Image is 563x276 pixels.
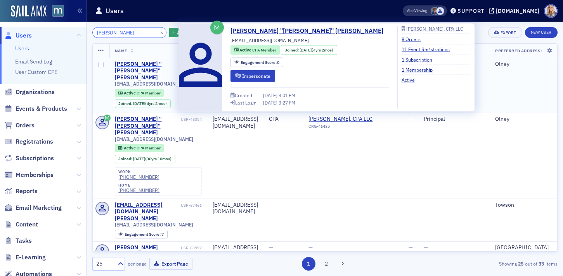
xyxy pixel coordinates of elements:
[431,7,439,15] span: Chris Dougherty
[177,29,197,36] span: Add Filter
[118,183,159,188] div: home
[133,101,145,106] span: [DATE]
[118,146,160,151] a: Active CPA Member
[4,121,35,130] a: Orders
[115,244,180,258] a: [PERSON_NAME] [PERSON_NAME]
[239,47,252,53] span: Active
[4,137,53,146] a: Registrations
[115,136,193,142] span: [EMAIL_ADDRESS][DOMAIN_NAME]
[308,116,379,123] span: James Magno, CPA LLC
[133,156,171,161] div: (36yrs 10mos)
[424,244,428,251] span: —
[133,101,167,106] div: (4yrs 2mos)
[319,257,333,271] button: 2
[15,69,57,75] a: User Custom CPE
[269,244,273,251] span: —
[16,154,54,163] span: Subscriptions
[409,201,413,208] span: —
[424,116,484,123] div: Principal
[115,116,180,136] a: [PERSON_NAME] "[PERSON_NAME]" [PERSON_NAME]
[169,28,201,38] button: AddFilter
[52,5,64,17] img: SailAMX
[517,260,525,267] strong: 25
[115,202,180,222] div: [EMAIL_ADDRESS][DOMAIN_NAME] [PERSON_NAME]
[115,144,164,152] div: Active: Active: CPA Member
[4,237,32,245] a: Tasks
[118,174,159,180] a: [PHONE_NUMBER]
[16,88,55,96] span: Organizations
[495,202,551,209] div: Towson
[252,47,276,53] span: CPA Member
[4,204,62,212] a: Email Marketing
[16,220,38,229] span: Content
[230,45,280,55] div: Active: Active: CPA Member
[4,220,38,229] a: Content
[263,99,279,105] span: [DATE]
[16,237,32,245] span: Tasks
[118,187,159,193] a: [PHONE_NUMBER]
[16,121,35,130] span: Orders
[402,26,470,31] a: [PERSON_NAME], CPA LLC
[4,88,55,96] a: Organizations
[106,6,124,15] h1: Users
[4,105,67,113] a: Events & Products
[47,5,64,18] a: View Homepage
[302,257,315,271] button: 1
[125,232,164,237] div: 7
[230,70,275,82] button: Impersonate
[4,31,32,40] a: Users
[496,7,539,14] div: [DOMAIN_NAME]
[281,45,337,55] div: Joined: 2021-07-02 00:00:00
[115,89,164,97] div: Active: Active: CPA Member
[241,59,277,65] span: Engagement Score :
[402,35,426,42] a: 8 Orders
[495,61,551,68] div: Olney
[118,101,133,106] span: Joined :
[402,76,421,83] a: Active
[115,61,179,81] a: [PERSON_NAME] "[PERSON_NAME]" [PERSON_NAME]
[149,258,192,270] button: Export Page
[308,244,313,251] span: —
[15,58,52,65] a: Email Send Log
[4,171,54,179] a: Memberships
[15,45,29,52] a: Users
[16,204,62,212] span: Email Marketing
[115,99,171,108] div: Joined: 2021-07-02 00:00:00
[424,201,428,208] span: —
[269,116,298,123] div: CPA
[402,66,438,73] a: 1 Membership
[285,47,300,53] span: Joined :
[213,202,258,215] div: [EMAIL_ADDRESS][DOMAIN_NAME]
[16,137,53,146] span: Registrations
[4,154,54,163] a: Subscriptions
[115,81,193,87] span: [EMAIL_ADDRESS][DOMAIN_NAME]
[308,124,379,132] div: ORG-46435
[11,5,47,18] img: SailAMX
[489,8,542,14] button: [DOMAIN_NAME]
[495,244,551,251] div: [GEOGRAPHIC_DATA]
[115,48,127,53] span: Name
[488,27,522,38] button: Export
[181,245,202,250] div: USR-63992
[495,48,551,53] span: Preferred Address City
[407,8,427,14] span: Viewing
[124,145,137,151] span: Active
[402,56,438,63] a: 1 Subscription
[124,90,137,96] span: Active
[308,201,313,208] span: —
[115,155,175,163] div: Joined: 1988-10-24 00:00:00
[118,90,160,95] a: Active CPA Member
[406,26,463,31] div: [PERSON_NAME], CPA LLC
[409,115,413,122] span: —
[230,26,389,36] a: [PERSON_NAME] "[PERSON_NAME]" [PERSON_NAME]
[279,92,295,98] span: 3:01 PM
[92,27,166,38] input: Search…
[230,57,283,67] div: Engagement Score: 0
[501,31,516,35] div: Export
[137,90,161,96] span: CPA Member
[213,116,258,129] div: [EMAIL_ADDRESS][DOMAIN_NAME]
